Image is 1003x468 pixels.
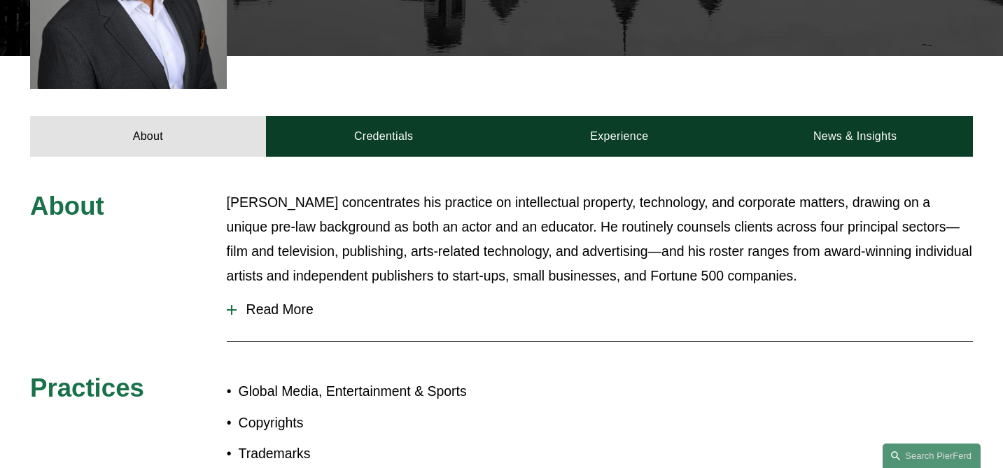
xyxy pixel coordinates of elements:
[239,441,502,466] p: Trademarks
[239,411,502,435] p: Copyrights
[737,116,973,157] a: News & Insights
[266,116,502,157] a: Credentials
[501,116,737,157] a: Experience
[237,302,973,318] span: Read More
[30,116,266,157] a: About
[30,374,144,402] span: Practices
[30,192,104,220] span: About
[227,190,973,288] p: [PERSON_NAME] concentrates his practice on intellectual property, technology, and corporate matte...
[239,379,502,404] p: Global Media, Entertainment & Sports
[227,291,973,328] button: Read More
[883,444,981,468] a: Search this site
